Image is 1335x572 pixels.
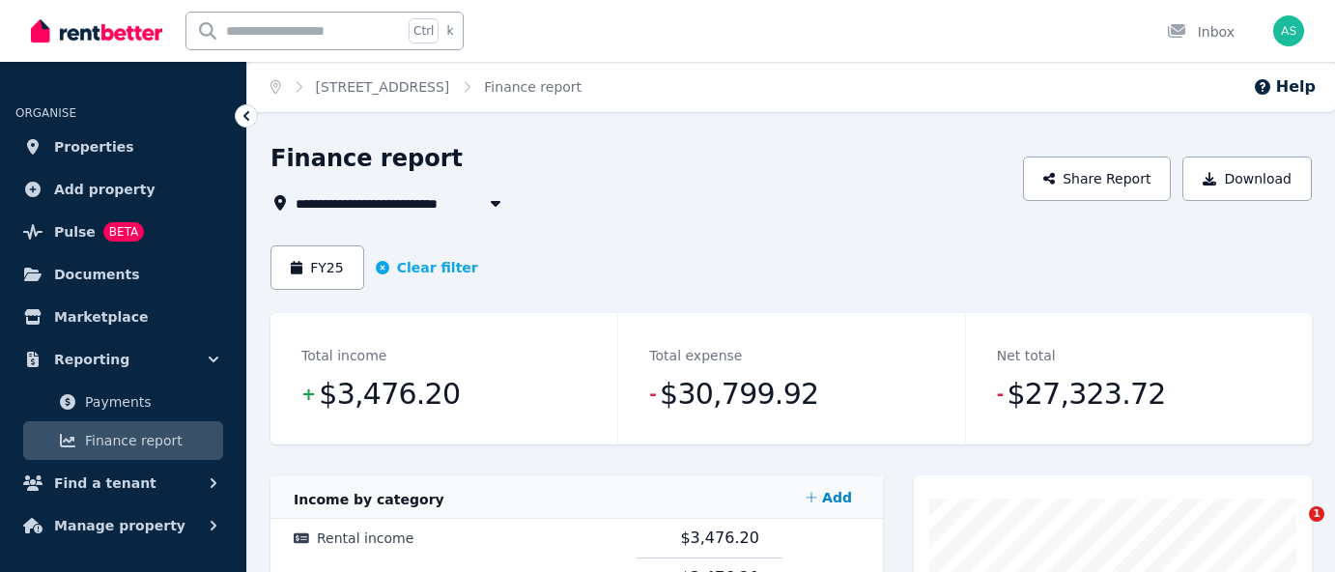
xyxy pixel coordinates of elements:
span: + [301,381,315,408]
a: Finance report [23,421,223,460]
button: Clear filter [376,258,478,277]
nav: Breadcrumb [247,62,605,112]
a: Add [798,478,860,517]
a: Add property [15,170,231,209]
span: $27,323.72 [1007,375,1165,414]
a: Payments [23,383,223,421]
span: - [997,381,1004,408]
a: Documents [15,255,231,294]
span: $30,799.92 [660,375,818,414]
dt: Total expense [649,344,742,367]
span: Finance report [85,429,215,452]
span: Ctrl [409,18,439,43]
button: Share Report [1023,157,1172,201]
h1: Finance report [270,143,463,174]
button: FY25 [270,245,364,290]
dt: Net total [997,344,1056,367]
span: $3,476.20 [680,529,758,547]
span: $3,476.20 [319,375,460,414]
a: PulseBETA [15,213,231,251]
a: Properties [15,128,231,166]
button: Download [1182,157,1312,201]
span: 1 [1309,506,1324,522]
span: Marketplace [54,305,148,329]
span: ORGANISE [15,106,76,120]
div: Inbox [1167,22,1235,42]
button: Manage property [15,506,231,545]
span: Rental income [317,530,413,546]
button: Reporting [15,340,231,379]
span: k [446,23,453,39]
span: Income by category [294,492,444,507]
span: Add property [54,178,156,201]
span: Documents [54,263,140,286]
span: Find a tenant [54,472,156,495]
dt: Total income [301,344,386,367]
span: - [649,381,656,408]
a: [STREET_ADDRESS] [316,79,450,95]
span: Properties [54,135,134,158]
span: Pulse [54,220,96,243]
button: Find a tenant [15,464,231,502]
img: assetpropertydesk@gmail.com [1273,15,1304,46]
button: Help [1253,75,1316,99]
span: Reporting [54,348,129,371]
span: BETA [103,222,144,242]
img: RentBetter [31,16,162,45]
iframe: Intercom live chat [1269,506,1316,553]
span: Payments [85,390,215,414]
a: Finance report [484,79,582,95]
a: Marketplace [15,298,231,336]
span: Manage property [54,514,185,537]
